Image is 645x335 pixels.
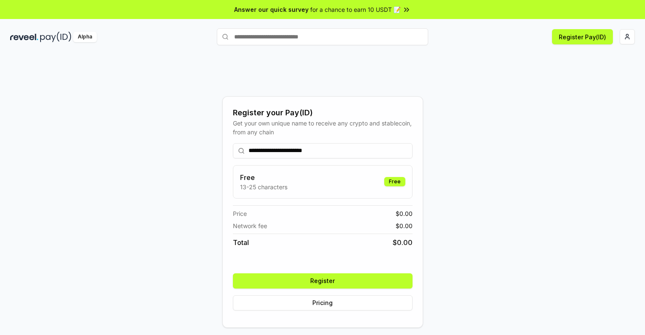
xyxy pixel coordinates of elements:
[310,5,401,14] span: for a chance to earn 10 USDT 📝
[233,209,247,218] span: Price
[233,295,413,310] button: Pricing
[384,177,405,186] div: Free
[233,119,413,136] div: Get your own unique name to receive any crypto and stablecoin, from any chain
[234,5,309,14] span: Answer our quick survey
[10,32,38,42] img: reveel_dark
[552,29,613,44] button: Register Pay(ID)
[396,221,413,230] span: $ 0.00
[240,172,287,182] h3: Free
[233,107,413,119] div: Register your Pay(ID)
[233,273,413,289] button: Register
[233,237,249,248] span: Total
[396,209,413,218] span: $ 0.00
[40,32,71,42] img: pay_id
[233,221,267,230] span: Network fee
[73,32,97,42] div: Alpha
[240,182,287,191] p: 13-25 characters
[393,237,413,248] span: $ 0.00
